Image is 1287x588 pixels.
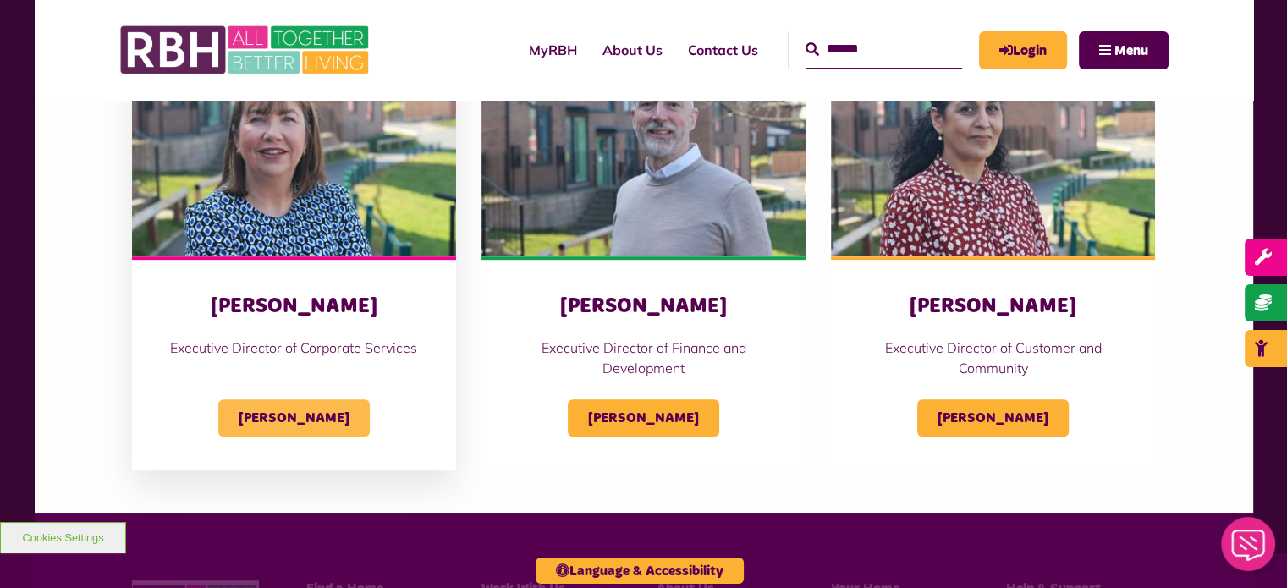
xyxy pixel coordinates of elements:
h3: [PERSON_NAME] [166,294,422,320]
p: Executive Director of Corporate Services [166,338,422,358]
a: MyRBH [979,31,1067,69]
img: Simon Mellor [481,54,806,257]
img: RBH [119,17,373,83]
a: MyRBH [516,27,590,73]
span: [PERSON_NAME] [568,399,719,437]
a: [PERSON_NAME] Executive Director of Finance and Development [PERSON_NAME] [481,54,806,470]
input: Search [806,31,962,68]
span: Menu [1114,44,1148,58]
a: Contact Us [675,27,771,73]
p: Executive Director of Customer and Community [865,338,1121,378]
span: [PERSON_NAME] [218,399,370,437]
a: [PERSON_NAME] Executive Director of Corporate Services [PERSON_NAME] [132,54,456,470]
p: Executive Director of Finance and Development [515,338,772,378]
a: About Us [590,27,675,73]
button: Language & Accessibility [536,558,744,584]
iframe: Netcall Web Assistant for live chat [1211,512,1287,588]
a: [PERSON_NAME] Executive Director of Customer and Community [PERSON_NAME] [831,54,1155,470]
h3: [PERSON_NAME] [865,294,1121,320]
h3: [PERSON_NAME] [515,294,772,320]
span: [PERSON_NAME] [917,399,1069,437]
button: Navigation [1079,31,1169,69]
img: Sandra Coleing (1) [132,54,456,257]
img: Nadhia Khan [831,54,1155,257]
